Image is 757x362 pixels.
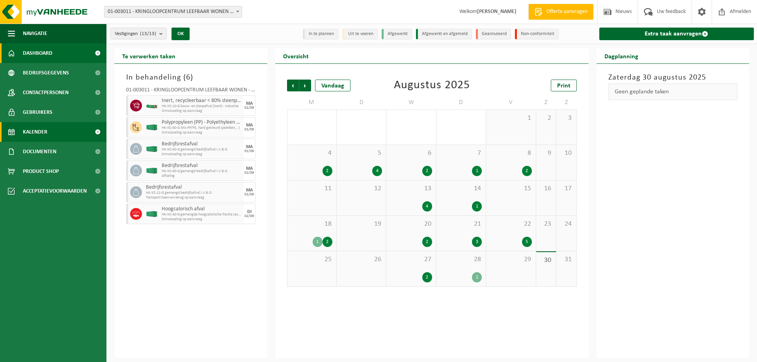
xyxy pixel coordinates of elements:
span: 18 [291,220,332,228]
div: 01/09 [244,128,254,132]
span: Vestigingen [115,28,156,40]
span: Kalender [23,122,47,142]
span: 23 [540,220,552,228]
div: MA [246,101,253,106]
div: DI [247,210,252,214]
td: V [486,95,536,110]
span: 29 [490,255,531,264]
div: 1 [472,166,482,176]
span: 2 [540,114,552,123]
div: 1 [472,272,482,282]
div: MA [246,145,253,149]
li: In te plannen [303,29,338,39]
li: Uit te voeren [342,29,378,39]
span: 30 [540,256,552,265]
span: 1 [490,114,531,123]
div: 5 [522,237,532,247]
div: 2 [422,272,432,282]
div: Augustus 2025 [394,80,470,91]
span: HK-XC-40-G gemengde hoogcalorische fractie (asrest > 7%) [162,212,242,217]
img: HK-XC-40-GN-00 [146,146,158,152]
span: 6 [390,149,432,158]
td: Z [536,95,556,110]
h2: Dagplanning [597,48,646,63]
span: Hoogcalorisch afval [162,206,242,212]
span: 25 [291,255,332,264]
span: 17 [560,184,572,193]
span: 01-003011 - KRINGLOOPCENTRUM LEEFBAAR WONEN - RUDDERVOORDE [104,6,242,18]
td: D [337,95,386,110]
span: Omwisseling op aanvraag [162,152,242,157]
li: Geannuleerd [476,29,511,39]
span: Documenten [23,142,56,162]
div: 01/09 [244,106,254,110]
span: 01-003011 - KRINGLOOPCENTRUM LEEFBAAR WONEN - RUDDERVOORDE [104,6,242,17]
span: 6 [186,74,190,82]
span: 28 [440,255,482,264]
div: 2 [422,237,432,247]
span: HK-XZ-22-G gemengd bedrijfsafval I.V.B.O. [146,191,242,195]
span: Vorige [287,80,299,91]
span: 27 [390,255,432,264]
span: HK-XC-40-G Mix PP/PE, hard gekleurd (paletten,..) [162,126,242,130]
div: 01/09 [244,171,254,175]
span: HK-XC-40-G gemengd bedrijfsafval I.V.B.O. [162,147,242,152]
td: D [436,95,486,110]
span: Polypropyleen (PP) - Polyethyleen (PE) gemengd, hard, gekleurd [162,119,242,126]
span: 13 [390,184,432,193]
span: Transport heen-en-terug op aanvraag [146,195,242,200]
span: 12 [341,184,382,193]
span: 15 [490,184,531,193]
span: 21 [440,220,482,228]
strong: [PERSON_NAME] [477,9,516,15]
span: 4 [291,149,332,158]
div: 1 [313,237,323,247]
button: Vestigingen(13/13) [110,28,167,39]
span: 16 [540,184,552,193]
div: 2 [323,237,332,247]
h3: Zaterdag 30 augustus 2025 [608,72,738,84]
div: MA [246,188,253,193]
span: HK-XC-10-G bouw- en sloopafval (inert) - industrie [162,104,242,109]
h2: Overzicht [275,48,317,63]
span: Navigatie [23,24,47,43]
span: 22 [490,220,531,228]
span: 24 [560,220,572,228]
span: 31 [560,255,572,264]
td: M [287,95,337,110]
span: 7 [440,149,482,158]
div: 01/09 [244,149,254,153]
button: OK [172,28,190,40]
td: W [386,95,436,110]
span: Print [557,83,571,89]
div: 1 [472,201,482,212]
span: 20 [390,220,432,228]
span: 10 [560,149,572,158]
span: Dashboard [23,43,52,63]
div: 2 [422,166,432,176]
span: Contactpersonen [23,83,69,102]
span: 19 [341,220,382,228]
img: HK-XC-40-GN-00 [146,211,158,217]
span: Offerte aanvragen [544,8,589,16]
span: Acceptatievoorwaarden [23,181,87,201]
img: HK-XC-40-GN-00 [146,124,158,130]
span: 26 [341,255,382,264]
li: Non-conformiteit [515,29,559,39]
span: Volgende [299,80,311,91]
span: Omwisseling op aanvraag [162,130,242,135]
div: 2 [323,166,332,176]
span: 14 [440,184,482,193]
div: 01-003011 - KRINGLOOPCENTRUM LEEFBAAR WONEN - RUDDERVOORDE [126,87,255,95]
span: 8 [490,149,531,158]
a: Offerte aanvragen [528,4,593,20]
div: 01/09 [244,193,254,197]
div: 02/09 [244,214,254,218]
count: (13/13) [140,31,156,36]
span: 9 [540,149,552,158]
span: 3 [560,114,572,123]
a: Extra taak aanvragen [599,28,754,40]
img: HK-XC-10-GN-00 [146,103,158,109]
h2: Te verwerken taken [114,48,183,63]
span: Afhaling [162,174,242,178]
